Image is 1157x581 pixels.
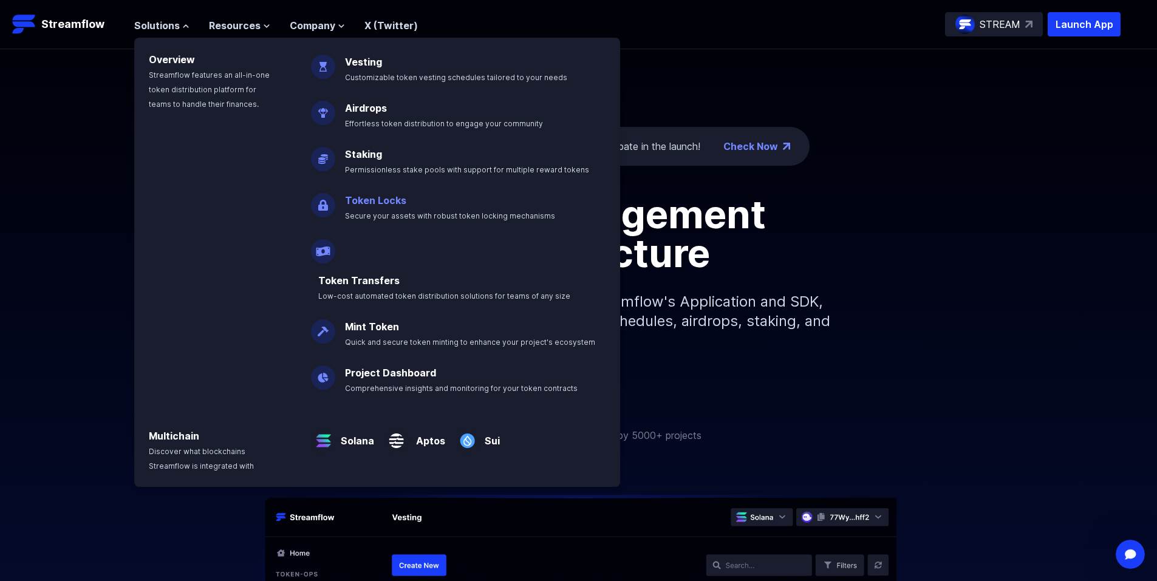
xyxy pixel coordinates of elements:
span: Effortless token distribution to engage your community [345,119,543,128]
a: Aptos [409,424,445,448]
a: Check Now [723,139,778,154]
p: Trusted by 5000+ projects [580,428,701,443]
img: Aptos [384,419,409,453]
p: STREAM [980,17,1020,32]
a: Token Transfers [318,274,400,287]
span: Company [290,18,335,33]
span: Resources [209,18,261,33]
span: Customizable token vesting schedules tailored to your needs [345,73,567,82]
a: Project Dashboard [345,367,436,379]
button: Company [290,18,345,33]
img: Token Locks [311,183,335,217]
button: Solutions [134,18,189,33]
a: Token Locks [345,194,406,206]
a: Vesting [345,56,382,68]
img: Payroll [311,229,335,263]
img: Staking [311,137,335,171]
span: Quick and secure token minting to enhance your project's ecosystem [345,338,595,347]
a: X (Twitter) [364,19,418,32]
iframe: Intercom live chat [1116,540,1145,569]
span: Solutions [134,18,180,33]
span: Secure your assets with robust token locking mechanisms [345,211,555,220]
img: Sui [455,419,480,453]
img: Streamflow Logo [12,12,36,36]
a: Overview [149,53,195,66]
a: Streamflow [12,12,122,36]
a: Mint Token [345,321,399,333]
img: Airdrops [311,91,335,125]
span: Streamflow features an all-in-one token distribution platform for teams to handle their finances. [149,70,270,109]
a: Airdrops [345,102,387,114]
a: STREAM [945,12,1043,36]
img: streamflow-logo-circle.png [955,15,975,34]
img: Solana [311,419,336,453]
span: Low-cost automated token distribution solutions for teams of any size [318,291,570,301]
button: Resources [209,18,270,33]
span: Discover what blockchains Streamflow is integrated with [149,447,254,471]
img: top-right-arrow.png [783,143,790,150]
button: Launch App [1048,12,1121,36]
img: Project Dashboard [311,356,335,390]
img: Mint Token [311,310,335,344]
p: Streamflow [41,16,104,33]
a: Solana [336,424,374,448]
span: Comprehensive insights and monitoring for your token contracts [345,384,578,393]
img: Vesting [311,45,335,79]
span: Permissionless stake pools with support for multiple reward tokens [345,165,589,174]
a: Staking [345,148,382,160]
a: Sui [480,424,500,448]
img: top-right-arrow.svg [1025,21,1032,28]
a: Multichain [149,430,199,442]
